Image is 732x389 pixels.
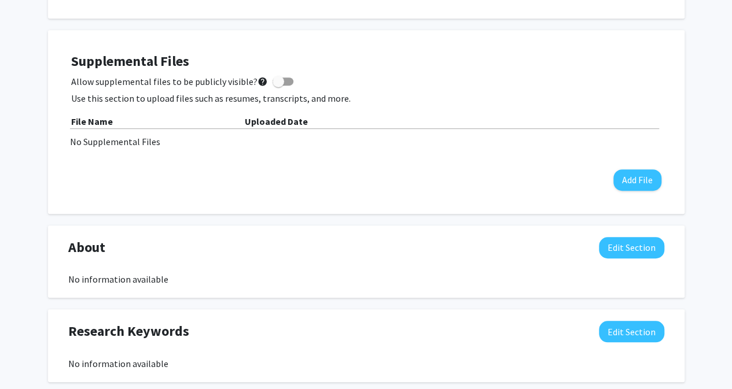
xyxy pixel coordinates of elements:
[613,169,661,191] button: Add File
[258,75,268,88] mat-icon: help
[68,237,105,258] span: About
[71,91,661,105] p: Use this section to upload files such as resumes, transcripts, and more.
[599,237,664,258] button: Edit About
[245,116,308,127] b: Uploaded Date
[71,116,113,127] b: File Name
[71,75,268,88] span: Allow supplemental files to be publicly visible?
[70,135,663,149] div: No Supplemental Files
[68,272,664,286] div: No information available
[68,357,664,371] div: No information available
[68,321,189,342] span: Research Keywords
[599,321,664,342] button: Edit Research Keywords
[71,53,661,70] h4: Supplemental Files
[9,337,49,380] iframe: Chat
